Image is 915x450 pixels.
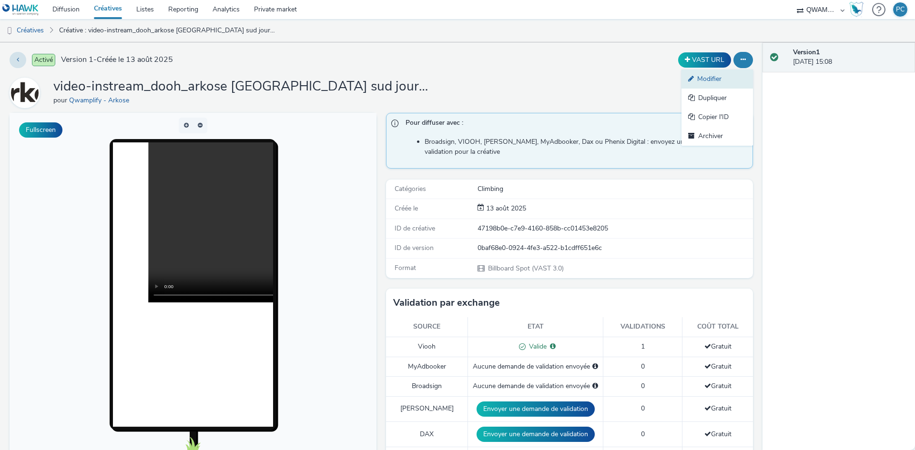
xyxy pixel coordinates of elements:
[849,2,867,17] a: Hawk Academy
[54,19,283,42] a: Créative : video-instream_dooh_arkose [GEOGRAPHIC_DATA] sud journees decouvertes 202509_10_na_es
[603,317,682,337] th: Validations
[395,224,435,233] span: ID de créative
[678,52,731,68] button: VAST URL
[793,48,820,57] strong: Version 1
[478,224,752,233] div: 47198b0e-c7e9-4160-858b-cc01453e8205
[526,342,547,351] span: Valide
[425,137,748,157] li: Broadsign, VIOOH, [PERSON_NAME], MyAdbooker, Dax ou Phenix Digital : envoyez une demande de valid...
[682,317,753,337] th: Coût total
[2,4,39,16] img: undefined Logo
[478,243,752,253] div: 0baf68e0-0924-4fe3-a522-b1cdff651e6c
[32,54,55,66] span: Activé
[406,118,743,130] span: Pour diffuser avec :
[473,381,598,391] div: Aucune demande de validation envoyée
[10,88,44,97] a: Qwamplify - Arkose
[704,342,732,351] span: Gratuit
[395,263,416,272] span: Format
[681,127,753,146] a: Archiver
[61,54,173,65] span: Version 1 - Créée le 13 août 2025
[11,79,39,107] img: Qwamplify - Arkose
[676,52,733,68] div: Dupliquer la créative en un VAST URL
[681,70,753,89] a: Modifier
[386,337,468,357] td: Viooh
[473,362,598,371] div: Aucune demande de validation envoyée
[468,317,603,337] th: Etat
[592,381,598,391] div: Sélectionnez un deal ci-dessous et cliquez sur Envoyer pour envoyer une demande de validation à B...
[704,430,732,439] span: Gratuit
[53,78,435,96] h1: video-instream_dooh_arkose [GEOGRAPHIC_DATA] sud journees decouvertes 202509_10_na_es
[395,243,434,252] span: ID de version
[386,317,468,337] th: Source
[478,184,752,194] div: Climbing
[896,2,905,17] div: PC
[69,96,133,105] a: Qwamplify - Arkose
[704,362,732,371] span: Gratuit
[793,48,907,67] div: [DATE] 15:08
[386,421,468,447] td: DAX
[5,26,14,36] img: dooh
[641,430,645,439] span: 0
[641,381,645,390] span: 0
[681,108,753,127] a: Copier l'ID
[641,404,645,413] span: 0
[395,204,418,213] span: Créée le
[484,204,526,213] div: Création 13 août 2025, 15:08
[592,362,598,371] div: Sélectionnez un deal ci-dessous et cliquez sur Envoyer pour envoyer une demande de validation à M...
[641,362,645,371] span: 0
[487,264,564,273] span: Billboard Spot (VAST 3.0)
[395,184,426,193] span: Catégories
[477,427,595,442] button: Envoyer une demande de validation
[386,377,468,396] td: Broadsign
[386,396,468,421] td: [PERSON_NAME]
[393,296,500,310] h3: Validation par exchange
[641,342,645,351] span: 1
[704,404,732,413] span: Gratuit
[849,2,864,17] img: Hawk Academy
[386,357,468,376] td: MyAdbooker
[484,204,526,213] span: 13 août 2025
[477,401,595,417] button: Envoyer une demande de validation
[53,96,69,105] span: pour
[704,381,732,390] span: Gratuit
[681,89,753,108] a: Dupliquer
[19,122,62,138] button: Fullscreen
